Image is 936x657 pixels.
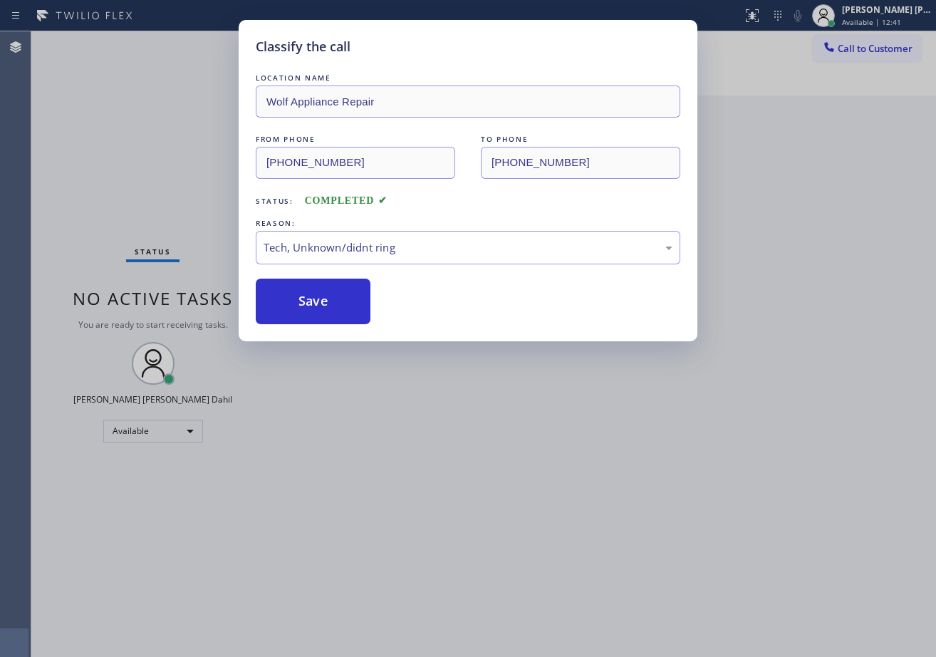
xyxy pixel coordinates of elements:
button: Save [256,279,370,324]
div: Tech, Unknown/didnt ring [264,239,672,256]
div: FROM PHONE [256,132,455,147]
input: To phone [481,147,680,179]
span: COMPLETED [305,195,388,206]
div: LOCATION NAME [256,71,680,86]
h5: Classify the call [256,37,350,56]
div: TO PHONE [481,132,680,147]
span: Status: [256,196,293,206]
div: REASON: [256,216,680,231]
input: From phone [256,147,455,179]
